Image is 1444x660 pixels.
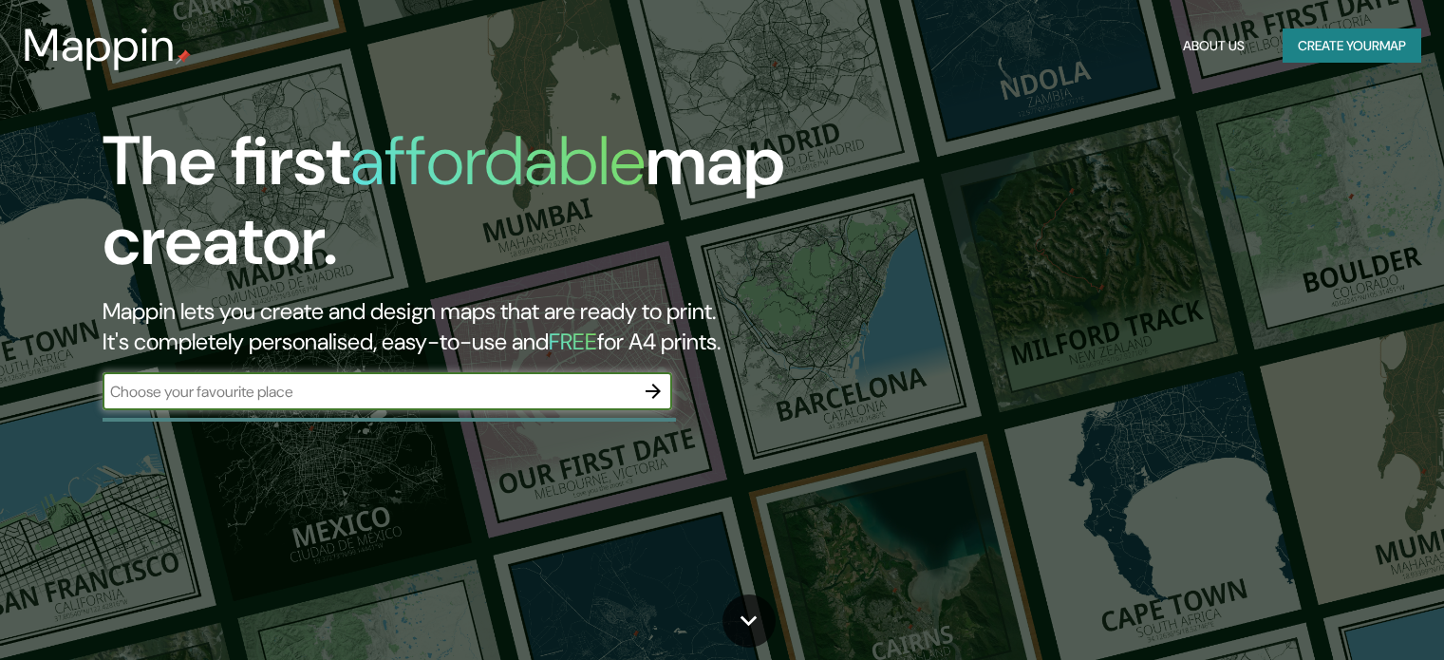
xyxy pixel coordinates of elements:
input: Choose your favourite place [103,381,634,403]
h1: The first map creator. [103,122,825,296]
button: About Us [1175,28,1252,64]
button: Create yourmap [1283,28,1421,64]
h3: Mappin [23,19,176,72]
h1: affordable [350,117,646,205]
img: mappin-pin [176,49,191,65]
h2: Mappin lets you create and design maps that are ready to print. It's completely personalised, eas... [103,296,825,357]
h5: FREE [549,327,597,356]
